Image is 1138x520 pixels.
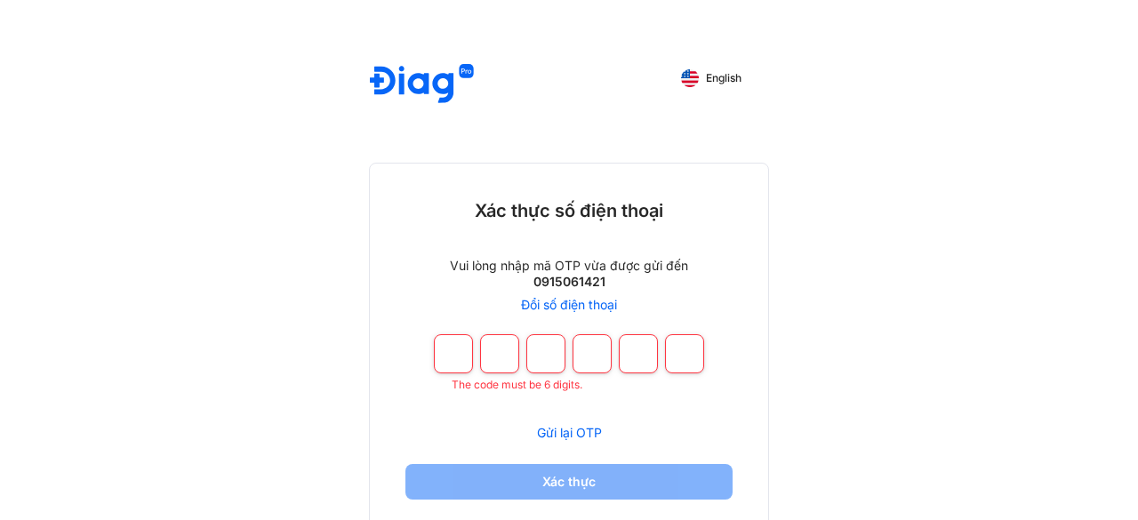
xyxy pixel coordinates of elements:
div: Vui lòng nhập mã OTP vừa được gửi đến [450,258,688,274]
a: Đổi số điện thoại [521,297,617,313]
img: logo [370,64,474,106]
div: 0915061421 [533,274,605,290]
div: Xác thực số điện thoại [475,199,663,222]
span: Gửi lại OTP [537,425,602,440]
span: English [706,72,741,84]
span: The code must be 6 digits. [452,377,582,393]
button: English [669,64,754,92]
button: Xác thực [405,464,733,500]
img: English [681,69,699,87]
